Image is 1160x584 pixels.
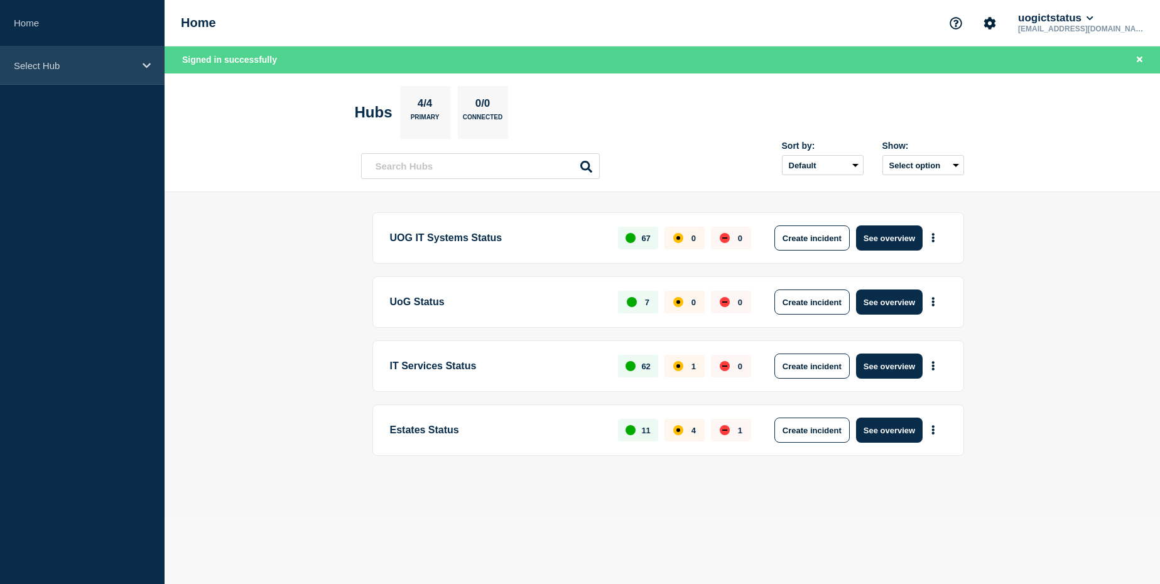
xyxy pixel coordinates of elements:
[691,362,696,371] p: 1
[411,114,440,127] p: Primary
[720,297,730,307] div: down
[882,155,964,175] button: Select option
[1016,12,1096,24] button: uogictstatus
[720,361,730,371] div: down
[390,289,604,315] p: UoG Status
[413,97,437,114] p: 4/4
[882,141,964,151] div: Show:
[673,425,683,435] div: affected
[645,298,649,307] p: 7
[943,10,969,36] button: Support
[691,298,696,307] p: 0
[856,418,923,443] button: See overview
[361,153,600,179] input: Search Hubs
[626,233,636,243] div: up
[856,289,923,315] button: See overview
[182,55,277,65] span: Signed in successfully
[1132,53,1147,67] button: Close banner
[463,114,502,127] p: Connected
[925,291,941,314] button: More actions
[691,234,696,243] p: 0
[1016,24,1146,33] p: [EMAIL_ADDRESS][DOMAIN_NAME]
[738,234,742,243] p: 0
[691,426,696,435] p: 4
[673,297,683,307] div: affected
[738,298,742,307] p: 0
[181,16,216,30] h1: Home
[641,426,650,435] p: 11
[782,155,864,175] select: Sort by
[774,289,850,315] button: Create incident
[355,104,393,121] h2: Hubs
[720,233,730,243] div: down
[626,425,636,435] div: up
[641,234,650,243] p: 67
[720,425,730,435] div: down
[641,362,650,371] p: 62
[856,225,923,251] button: See overview
[782,141,864,151] div: Sort by:
[925,419,941,442] button: More actions
[774,354,850,379] button: Create incident
[925,355,941,378] button: More actions
[977,10,1003,36] button: Account settings
[14,60,134,71] p: Select Hub
[925,227,941,250] button: More actions
[390,225,604,251] p: UOG IT Systems Status
[470,97,495,114] p: 0/0
[626,361,636,371] div: up
[774,225,850,251] button: Create incident
[738,362,742,371] p: 0
[390,418,604,443] p: Estates Status
[774,418,850,443] button: Create incident
[673,233,683,243] div: affected
[627,297,637,307] div: up
[673,361,683,371] div: affected
[390,354,604,379] p: IT Services Status
[856,354,923,379] button: See overview
[738,426,742,435] p: 1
